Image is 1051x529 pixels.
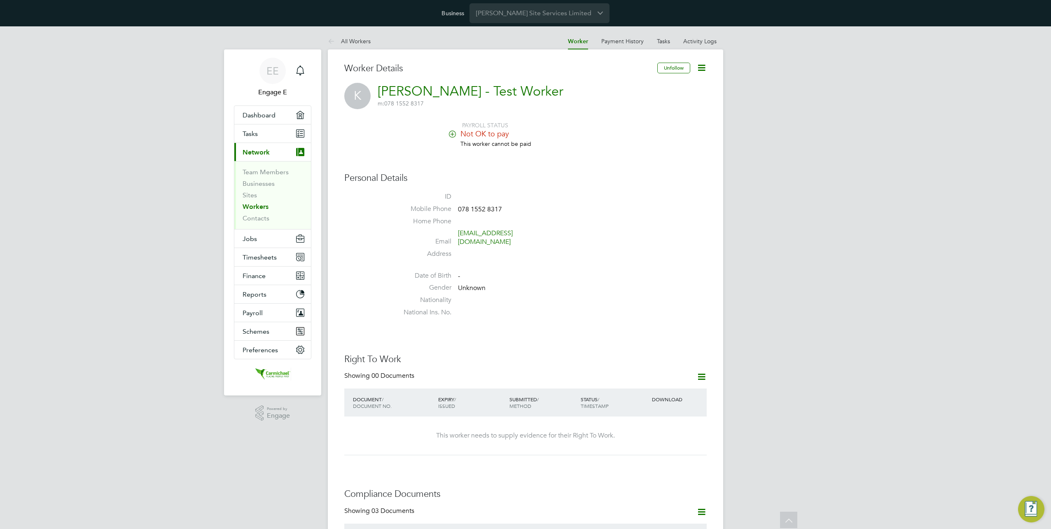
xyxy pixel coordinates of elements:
h3: Worker Details [344,63,657,75]
span: Preferences [243,346,278,354]
label: Nationality [394,296,451,304]
label: Gender [394,283,451,292]
a: Payment History [601,37,644,45]
button: Payroll [234,304,311,322]
div: DOWNLOAD [650,392,707,407]
span: 078 1552 8317 [458,205,502,213]
a: Tasks [657,37,670,45]
span: / [537,396,539,403]
button: Schemes [234,322,311,340]
button: Reports [234,285,311,303]
span: Schemes [243,328,269,335]
span: This worker cannot be paid [460,140,531,147]
span: 03 Documents [371,507,414,515]
h3: Personal Details [344,172,707,184]
span: Powered by [267,405,290,412]
label: Email [394,237,451,246]
span: EE [266,66,279,76]
a: Contacts [243,214,269,222]
a: Activity Logs [683,37,717,45]
span: Reports [243,290,266,298]
span: Network [243,148,270,156]
div: This worker needs to supply evidence for their Right To Work. [353,431,698,440]
span: / [598,396,599,403]
label: ID [394,192,451,201]
a: [EMAIL_ADDRESS][DOMAIN_NAME] [458,229,513,246]
a: EEEngage E [234,58,311,97]
a: Go to home page [234,367,311,381]
a: Businesses [243,180,275,187]
a: Dashboard [234,106,311,124]
span: Dashboard [243,111,276,119]
span: ISSUED [438,403,455,409]
span: Not OK to pay [460,129,509,138]
nav: Main navigation [224,49,321,396]
span: Jobs [243,235,257,243]
span: / [382,396,383,403]
span: Engage E [234,87,311,97]
a: [PERSON_NAME] - Test Worker [378,83,563,99]
span: TIMESTAMP [581,403,609,409]
button: Preferences [234,341,311,359]
span: 00 Documents [371,372,414,380]
span: Payroll [243,309,263,317]
div: Showing [344,507,416,515]
span: 078 1552 8317 [378,100,424,107]
a: Tasks [234,124,311,143]
div: Network [234,161,311,229]
label: Mobile Phone [394,205,451,213]
a: All Workers [328,37,371,45]
div: Showing [344,372,416,380]
a: Workers [243,203,269,211]
div: DOCUMENT [351,392,436,413]
span: Finance [243,272,266,280]
label: Business [441,9,464,17]
button: Engage Resource Center [1018,496,1044,522]
span: Timesheets [243,253,277,261]
button: Jobs [234,229,311,248]
a: Powered byEngage [255,405,290,421]
button: Unfollow [657,63,690,73]
label: Address [394,250,451,258]
button: Finance [234,267,311,285]
span: Tasks [243,130,258,138]
div: STATUS [579,392,650,413]
div: SUBMITTED [507,392,579,413]
a: Worker [568,38,588,45]
span: DOCUMENT NO. [353,403,392,409]
span: / [454,396,456,403]
a: Sites [243,191,257,199]
h3: Right To Work [344,353,707,365]
span: METHOD [509,403,531,409]
label: Date of Birth [394,272,451,280]
label: National Ins. No. [394,308,451,317]
div: EXPIRY [436,392,507,413]
span: K [344,83,371,109]
span: Engage [267,412,290,419]
span: Unknown [458,284,486,293]
img: carmichael-logo-retina.png [254,367,291,381]
h3: Compliance Documents [344,488,707,500]
a: Team Members [243,168,289,176]
label: Home Phone [394,217,451,226]
span: m: [378,100,384,107]
button: Network [234,143,311,161]
button: Timesheets [234,248,311,266]
span: PAYROLL STATUS [462,122,508,129]
span: - [458,272,460,280]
